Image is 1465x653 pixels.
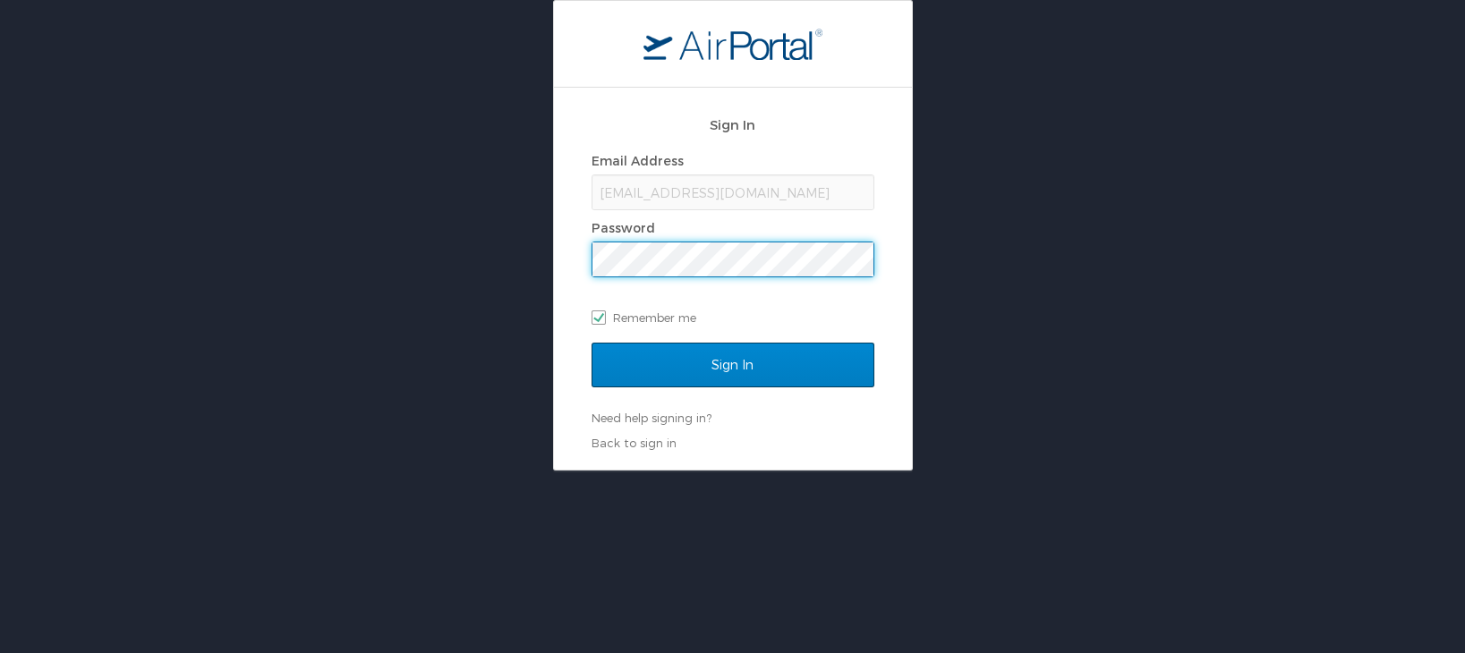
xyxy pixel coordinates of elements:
[592,153,684,168] label: Email Address
[592,304,874,331] label: Remember me
[592,114,874,135] h2: Sign In
[592,220,655,235] label: Password
[592,436,677,450] a: Back to sign in
[643,28,822,60] img: logo
[592,343,874,387] input: Sign In
[592,411,711,425] a: Need help signing in?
